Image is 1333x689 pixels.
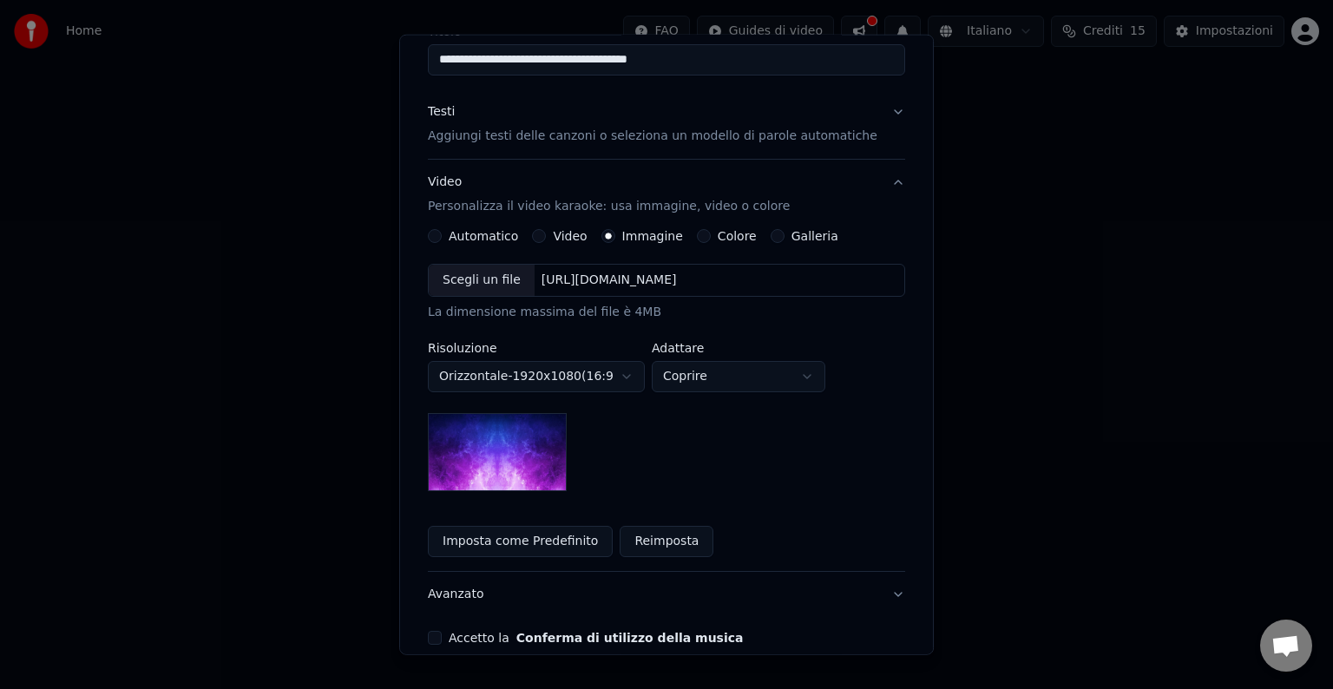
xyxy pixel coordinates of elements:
label: Galleria [791,230,838,242]
div: [URL][DOMAIN_NAME] [535,272,684,289]
div: Scegli un file [429,265,535,296]
div: Testi [428,103,455,121]
p: Personalizza il video karaoke: usa immagine, video o colore [428,198,790,215]
label: Colore [718,230,757,242]
label: Automatico [449,230,518,242]
button: VideoPersonalizza il video karaoke: usa immagine, video o colore [428,160,905,229]
button: Imposta come Predefinito [428,526,613,557]
p: Aggiungi testi delle canzoni o seleziona un modello di parole automatiche [428,128,877,145]
button: TestiAggiungi testi delle canzoni o seleziona un modello di parole automatiche [428,89,905,159]
div: La dimensione massima del file è 4MB [428,304,905,321]
div: Video [428,174,790,215]
button: Accetto la [516,632,744,644]
label: Titolo [428,25,905,37]
button: Reimposta [620,526,713,557]
div: VideoPersonalizza il video karaoke: usa immagine, video o colore [428,229,905,571]
button: Avanzato [428,572,905,617]
label: Adattare [652,342,825,354]
label: Accetto la [449,632,743,644]
label: Risoluzione [428,342,645,354]
label: Immagine [622,230,683,242]
label: Video [553,230,587,242]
